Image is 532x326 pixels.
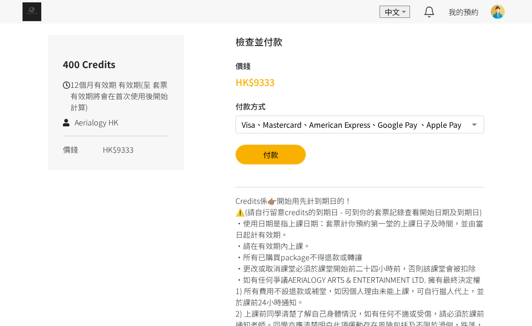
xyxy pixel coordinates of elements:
[63,57,169,71] h5: 400 Credits
[23,2,41,21] img: img_61c0148bb0266
[56,144,96,155] div: 價錢
[75,116,118,128] span: Aerialogy HK
[236,75,484,89] h3: HK$9333
[236,60,484,71] h5: 價錢
[236,35,484,49] h3: 檢查並付款
[96,144,176,155] div: HK$9333
[70,79,169,113] span: 12個月有效期 有效期(至 套票有效期將會在首次使用後開始計算)
[236,101,484,112] h5: 付款方式
[448,6,479,17] a: 我的預約
[236,145,306,164] button: 付款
